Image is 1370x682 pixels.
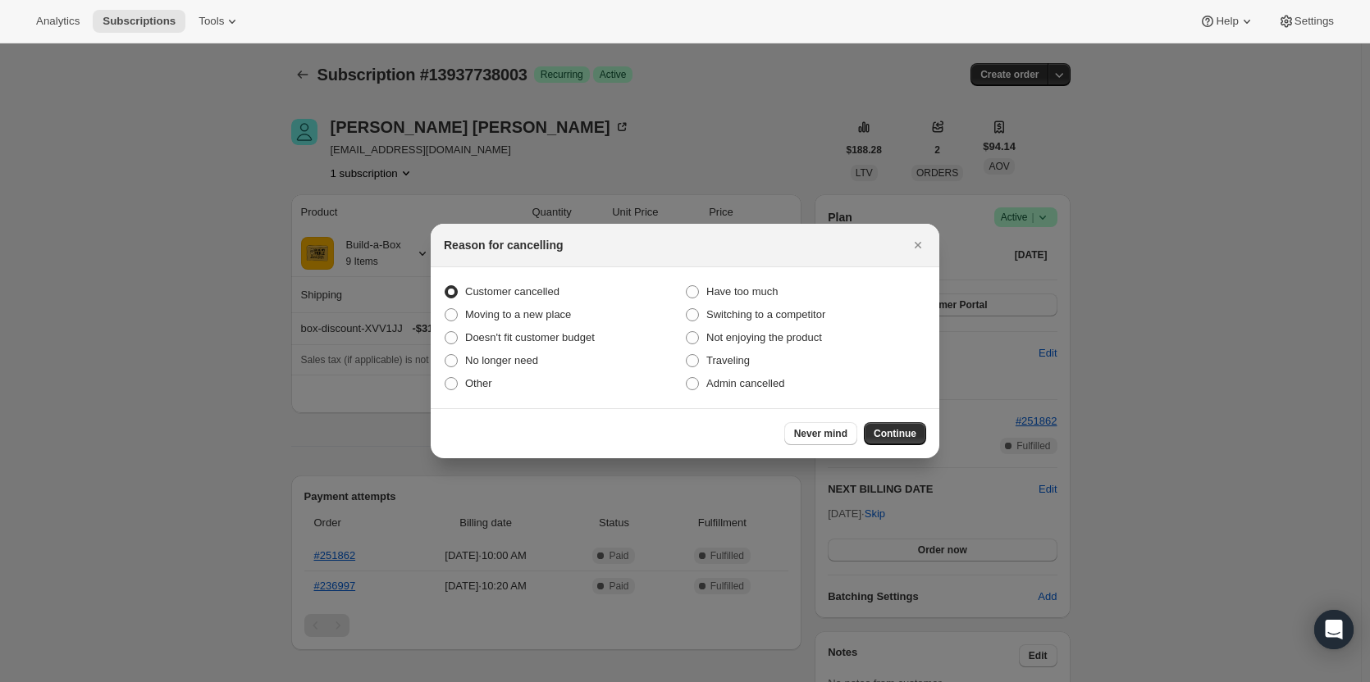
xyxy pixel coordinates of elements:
[1190,10,1264,33] button: Help
[26,10,89,33] button: Analytics
[36,15,80,28] span: Analytics
[784,422,857,445] button: Never mind
[1314,610,1354,649] div: Open Intercom Messenger
[906,234,929,257] button: Close
[1268,10,1344,33] button: Settings
[465,285,559,298] span: Customer cancelled
[103,15,176,28] span: Subscriptions
[444,237,563,253] h2: Reason for cancelling
[864,422,926,445] button: Continue
[706,377,784,389] span: Admin cancelled
[93,10,185,33] button: Subscriptions
[706,354,750,366] span: Traveling
[1295,15,1334,28] span: Settings
[199,15,224,28] span: Tools
[465,331,595,343] span: Doesn't fit customer budget
[874,427,916,440] span: Continue
[465,354,538,366] span: No longer need
[465,308,571,321] span: Moving to a new place
[465,377,492,389] span: Other
[706,308,825,321] span: Switching to a competitor
[794,427,847,440] span: Never mind
[1216,15,1238,28] span: Help
[706,285,778,298] span: Have too much
[706,331,822,343] span: Not enjoying the product
[189,10,250,33] button: Tools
